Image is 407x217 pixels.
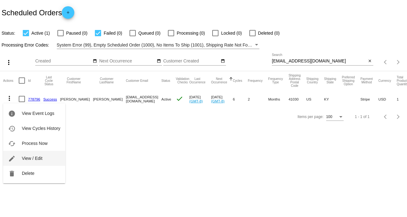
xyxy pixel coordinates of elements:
[8,140,16,147] mat-icon: cached
[22,156,42,161] span: View / Edit
[8,110,16,117] mat-icon: info
[8,155,16,162] mat-icon: edit
[22,111,54,116] span: View Event Logs
[8,170,16,177] mat-icon: delete
[22,141,47,146] span: Process Now
[22,126,60,131] span: View Cycles History
[22,171,34,176] span: Delete
[8,125,16,132] mat-icon: history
